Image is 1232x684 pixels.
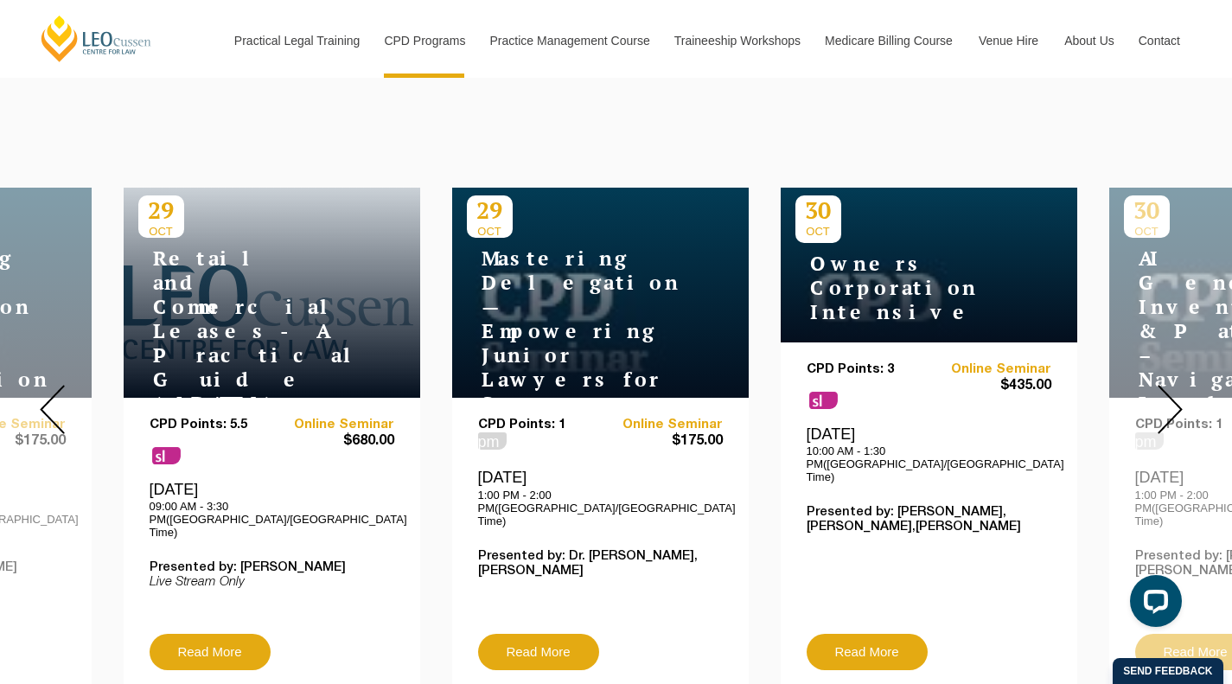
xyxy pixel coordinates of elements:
a: Medicare Billing Course [812,3,966,78]
a: Practice Management Course [477,3,661,78]
p: 1:00 PM - 2:00 PM([GEOGRAPHIC_DATA]/[GEOGRAPHIC_DATA] Time) [478,489,723,527]
img: Prev [40,385,65,434]
p: CPD Points: 3 [807,362,929,377]
p: CPD Points: 1 [478,418,601,432]
a: Online Seminar [929,362,1051,377]
p: 29 [138,195,184,225]
p: Presented by: [PERSON_NAME] [150,560,394,575]
p: CPD Points: 5.5 [150,418,272,432]
span: sl [809,392,838,409]
p: Presented by: Dr. [PERSON_NAME],[PERSON_NAME] [478,549,723,579]
a: About Us [1051,3,1126,78]
a: Contact [1126,3,1193,78]
p: Presented by: [PERSON_NAME],[PERSON_NAME],[PERSON_NAME] [807,505,1051,534]
a: Practical Legal Training [221,3,372,78]
span: OCT [138,225,184,238]
a: CPD Programs [371,3,476,78]
div: [DATE] [478,468,723,527]
a: Read More [150,634,271,670]
h4: Mastering Delegation — Empowering Junior Lawyers for Success [467,246,683,416]
img: Next [1158,385,1183,434]
p: Live Stream Only [150,575,394,590]
a: Online Seminar [600,418,723,432]
span: $680.00 [271,432,394,451]
span: $435.00 [929,377,1051,395]
iframe: LiveChat chat widget [1116,568,1189,641]
p: 30 [795,195,841,225]
a: [PERSON_NAME] Centre for Law [39,14,154,63]
h4: Owners Corporation Intensive [795,252,1012,324]
p: 09:00 AM - 3:30 PM([GEOGRAPHIC_DATA]/[GEOGRAPHIC_DATA] Time) [150,500,394,539]
div: [DATE] [807,425,1051,483]
span: OCT [795,225,841,238]
span: pm [478,432,507,450]
span: OCT [467,225,513,238]
span: $175.00 [600,432,723,451]
span: sl [152,447,181,464]
h4: Retail and Commercial Leases - A Practical Guide ([DATE]) [138,246,354,416]
p: 29 [467,195,513,225]
p: 10:00 AM - 1:30 PM([GEOGRAPHIC_DATA]/[GEOGRAPHIC_DATA] Time) [807,444,1051,483]
div: [DATE] [150,480,394,539]
a: Traineeship Workshops [661,3,812,78]
a: Read More [807,634,928,670]
a: Read More [478,634,599,670]
a: Venue Hire [966,3,1051,78]
a: Online Seminar [271,418,394,432]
